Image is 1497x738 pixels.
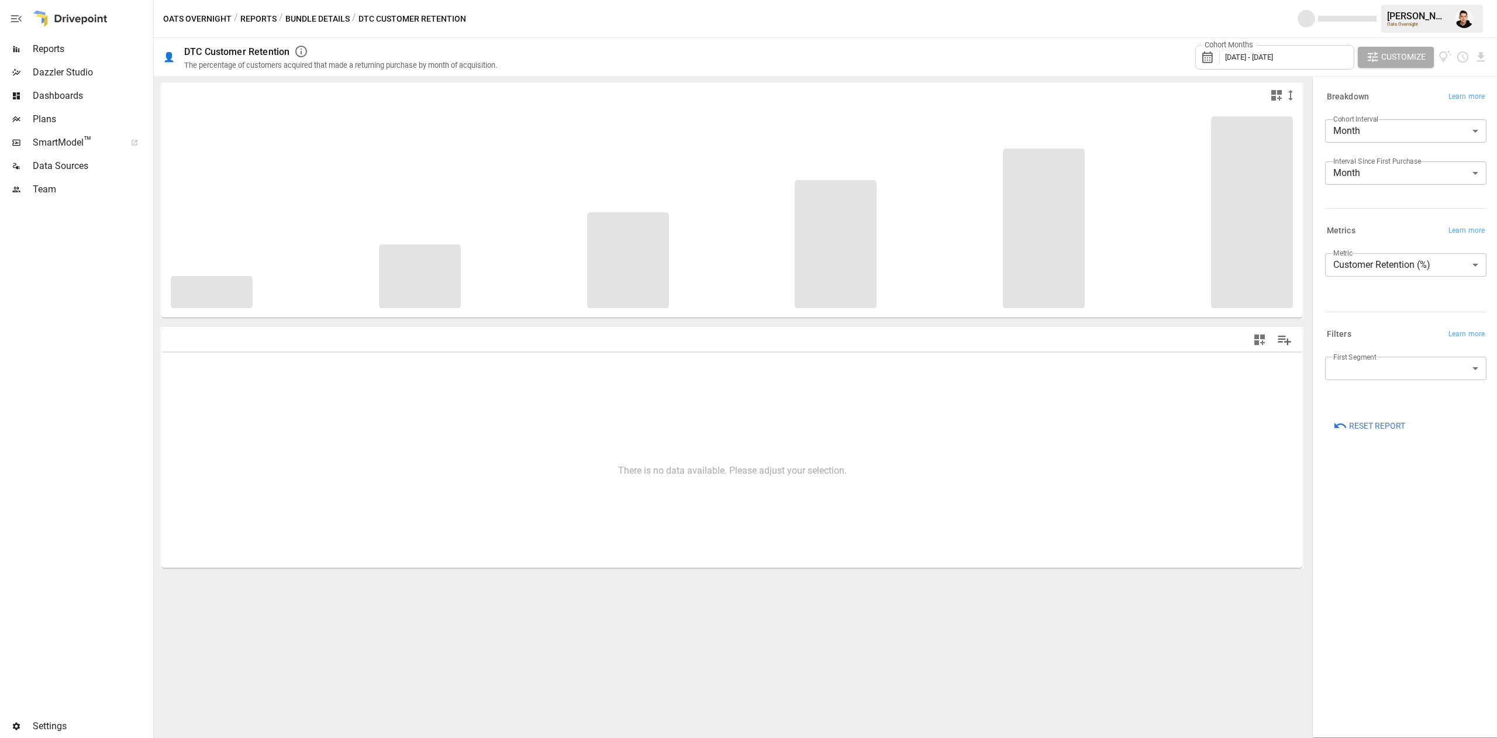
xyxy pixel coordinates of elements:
[1333,114,1378,124] label: Cohort Interval
[33,89,151,103] span: Dashboards
[352,12,356,26] div: /
[1327,91,1369,104] h6: Breakdown
[1448,91,1485,103] span: Learn more
[1325,415,1413,436] button: Reset Report
[33,42,151,56] span: Reports
[1202,40,1256,50] label: Cohort Months
[1349,419,1405,433] span: Reset Report
[1439,47,1452,68] button: View documentation
[1387,22,1448,27] div: Oats Overnight
[1327,328,1351,341] h6: Filters
[1387,11,1448,22] div: [PERSON_NAME]
[33,719,151,733] span: Settings
[234,12,238,26] div: /
[33,136,118,150] span: SmartModel
[1333,156,1421,166] label: Interval Since First Purchase
[1448,225,1485,237] span: Learn more
[1448,329,1485,340] span: Learn more
[618,464,847,478] p: There is no data available. Please adjust your selection.
[1225,53,1273,61] span: [DATE] - [DATE]
[1455,9,1474,28] img: Francisco Sanchez
[163,51,175,63] div: 👤
[285,12,350,26] button: Bundle Details
[33,112,151,126] span: Plans
[1325,161,1486,185] div: Month
[184,61,497,70] div: The percentage of customers acquired that made a returning purchase by month of acquisition.
[240,12,277,26] button: Reports
[1448,2,1481,35] button: Francisco Sanchez
[1333,352,1377,362] label: First Segment
[1325,253,1486,277] div: Customer Retention (%)
[1271,327,1298,353] button: Manage Columns
[33,159,151,173] span: Data Sources
[1456,50,1470,64] button: Schedule report
[33,65,151,80] span: Dazzler Studio
[1474,50,1488,64] button: Download report
[279,12,283,26] div: /
[1358,47,1434,68] button: Customize
[84,134,92,149] span: ™
[1327,225,1355,237] h6: Metrics
[1381,50,1426,64] span: Customize
[33,182,151,196] span: Team
[1325,119,1486,143] div: Month
[163,12,232,26] button: Oats Overnight
[1333,248,1353,258] label: Metric
[184,46,289,57] div: DTC Customer Retention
